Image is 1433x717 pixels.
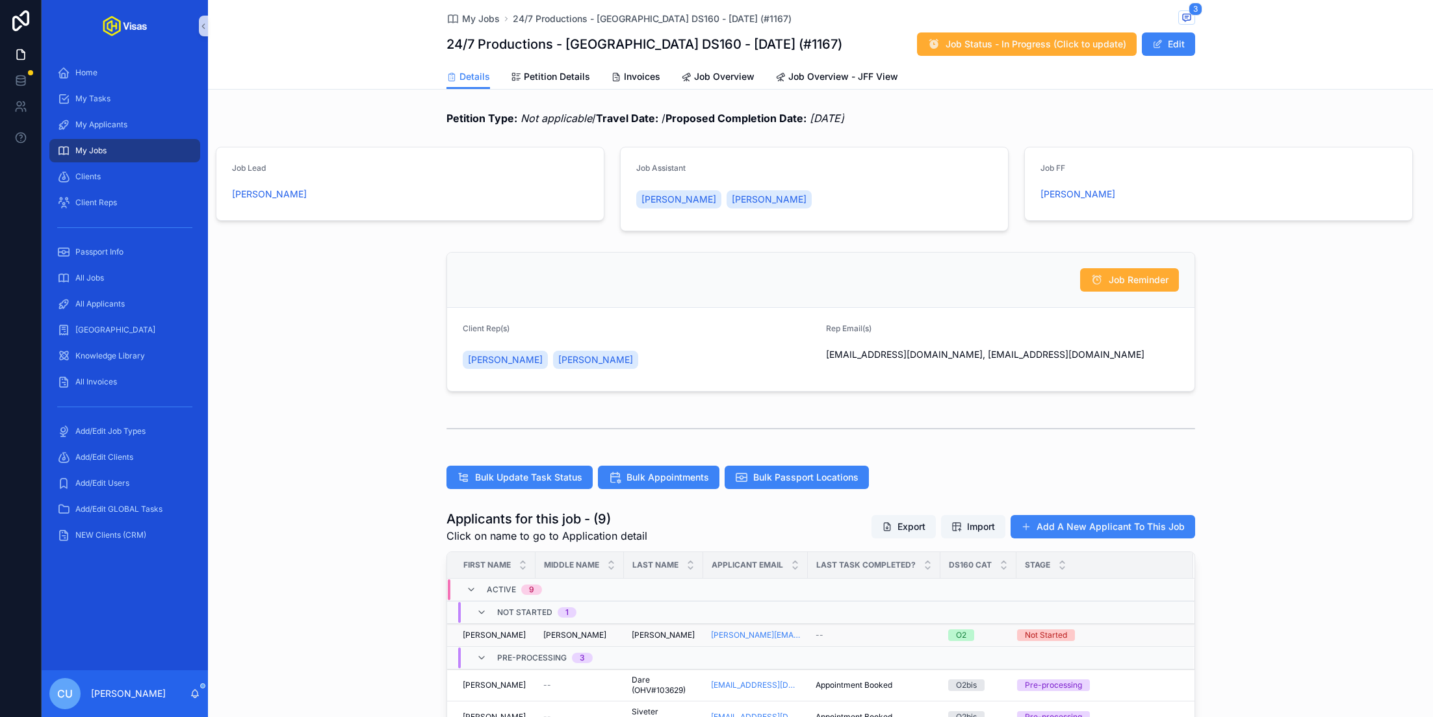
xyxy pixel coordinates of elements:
span: My Jobs [75,145,107,156]
div: O2bis [956,679,977,691]
span: [PERSON_NAME] [543,630,606,640]
span: Appointment Booked [816,680,892,690]
button: Bulk Passport Locations [725,466,869,489]
a: -- [543,680,616,690]
span: Click on name to go to Application detail [446,528,647,544]
div: O2 [956,629,966,641]
a: All Invoices [49,370,200,394]
span: CU [57,686,73,701]
span: Bulk Appointments [626,471,709,484]
a: Clients [49,165,200,188]
h1: Applicants for this job - (9) [446,510,647,528]
span: All Jobs [75,273,104,283]
span: Import [967,520,995,533]
a: [PERSON_NAME] [636,190,721,208]
a: [PERSON_NAME] [543,630,616,640]
a: My Jobs [49,139,200,162]
button: Job Reminder [1080,268,1179,292]
span: Active [487,585,516,595]
button: 3 [1178,10,1195,27]
span: [GEOGRAPHIC_DATA] [75,325,155,335]
a: All Applicants [49,292,200,316]
a: 24/7 Productions - [GEOGRAPHIC_DATA] DS160 - [DATE] (#1167) [513,12,792,25]
span: Bulk Passport Locations [753,471,859,484]
span: Job Status - In Progress (Click to update) [946,38,1126,51]
span: Rep Email(s) [826,323,871,333]
span: Job Overview - JFF View [788,70,898,83]
span: Passport Info [75,247,123,257]
a: Add A New Applicant To This Job [1011,515,1195,538]
a: Add/Edit Users [49,472,200,495]
a: My Applicants [49,113,200,136]
a: Add/Edit GLOBAL Tasks [49,497,200,521]
span: -- [543,680,551,690]
span: [EMAIL_ADDRESS][DOMAIN_NAME], [EMAIL_ADDRESS][DOMAIN_NAME] [826,348,1179,361]
button: Job Status - In Progress (Click to update) [917,32,1137,56]
a: Home [49,61,200,84]
a: All Jobs [49,266,200,290]
a: [PERSON_NAME][EMAIL_ADDRESS][DOMAIN_NAME] [711,630,800,640]
em: Not applicable [521,112,592,125]
a: Petition Details [511,65,590,91]
a: [GEOGRAPHIC_DATA] [49,318,200,342]
div: scrollable content [42,52,208,564]
h1: 24/7 Productions - [GEOGRAPHIC_DATA] DS160 - [DATE] (#1167) [446,35,842,53]
a: Add/Edit Job Types [49,420,200,443]
span: Client Reps [75,197,117,208]
span: Stage [1025,560,1050,570]
span: Last Task Completed? [816,560,916,570]
span: Petition Details [524,70,590,83]
button: Bulk Update Task Status [446,466,593,489]
span: Not Started [497,607,552,618]
span: 3 [1189,3,1202,16]
button: Edit [1142,32,1195,56]
span: [PERSON_NAME] [468,353,543,366]
button: Import [941,515,1005,538]
span: -- [816,630,823,640]
a: [PERSON_NAME] [632,630,695,640]
a: Appointment Booked [816,680,933,690]
span: My Applicants [75,120,127,130]
span: Last Name [632,560,678,570]
span: / / [446,110,844,126]
span: [PERSON_NAME] [558,353,633,366]
a: [PERSON_NAME] [463,630,528,640]
a: Invoices [611,65,660,91]
a: Job Overview - JFF View [775,65,898,91]
div: Pre-processing [1025,679,1082,691]
a: Add/Edit Clients [49,446,200,469]
button: Bulk Appointments [598,466,719,489]
a: Passport Info [49,240,200,264]
span: [PERSON_NAME] [463,680,526,690]
strong: Petition Type: [446,112,517,125]
span: My Jobs [462,12,500,25]
a: Dare (OHV#103629) [632,675,695,696]
span: Middle Name [544,560,599,570]
a: Details [446,65,490,90]
span: Add/Edit Clients [75,452,133,462]
span: NEW Clients (CRM) [75,530,146,540]
div: 1 [565,607,569,618]
span: Add/Edit GLOBAL Tasks [75,504,162,514]
a: My Tasks [49,87,200,110]
span: Add/Edit Users [75,478,129,488]
span: Job Overview [694,70,755,83]
span: Job Assistant [636,163,686,173]
a: Not Started [1017,629,1178,641]
a: [PERSON_NAME] [463,680,528,690]
span: Applicant Email [712,560,783,570]
span: Knowledge Library [75,351,145,361]
a: [PERSON_NAME] [1040,188,1115,201]
a: NEW Clients (CRM) [49,523,200,547]
a: Pre-processing [1017,679,1178,691]
span: Pre-processing [497,653,567,663]
span: First Name [463,560,511,570]
strong: Proposed Completion Date: [665,112,807,125]
span: My Tasks [75,94,110,104]
a: [PERSON_NAME] [727,190,812,208]
span: DS160 Cat [949,560,992,570]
